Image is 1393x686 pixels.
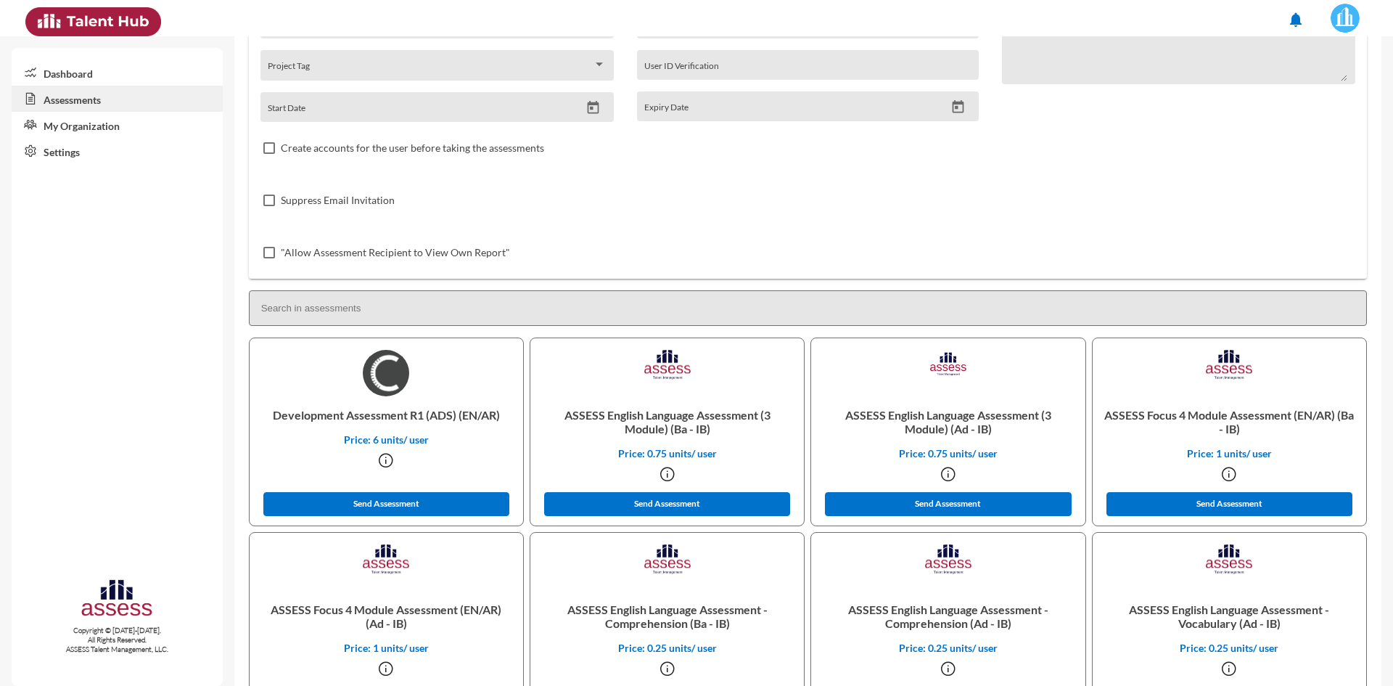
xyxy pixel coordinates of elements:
[12,626,223,654] p: Copyright © [DATE]-[DATE]. All Rights Reserved. ASSESS Talent Management, LLC.
[1104,396,1355,447] p: ASSESS Focus 4 Module Assessment (EN/AR) (Ba - IB)
[1104,591,1355,642] p: ASSESS English Language Assessment - Vocabulary (Ad - IB)
[263,492,510,516] button: Send Assessment
[12,138,223,164] a: Settings
[544,492,791,516] button: Send Assessment
[12,86,223,112] a: Assessments
[823,642,1073,654] p: Price: 0.25 units/ user
[12,112,223,138] a: My Organization
[281,139,544,157] span: Create accounts for the user before taking the assessments
[823,447,1073,460] p: Price: 0.75 units/ user
[281,192,395,209] span: Suppress Email Invitation
[825,492,1072,516] button: Send Assessment
[542,396,792,447] p: ASSESS English Language Assessment (3 Module) (Ba - IB)
[542,642,792,654] p: Price: 0.25 units/ user
[281,244,510,261] span: "Allow Assessment Recipient to View Own Report"
[823,591,1073,642] p: ASSESS English Language Assessment - Comprehension (Ad - IB)
[261,591,511,642] p: ASSESS Focus 4 Module Assessment (EN/AR) (Ad - IB)
[542,447,792,460] p: Price: 0.75 units/ user
[945,99,971,115] button: Open calendar
[823,396,1073,447] p: ASSESS English Language Assessment (3 Module) (Ad - IB)
[261,396,511,433] p: Development Assessment R1 (ADS) (EN/AR)
[261,642,511,654] p: Price: 1 units/ user
[249,290,1367,326] input: Search in assessments
[1104,642,1355,654] p: Price: 0.25 units/ user
[1104,447,1355,460] p: Price: 1 units/ user
[580,100,606,115] button: Open calendar
[542,591,792,642] p: ASSESS English Language Assessment - Comprehension (Ba - IB)
[80,577,154,623] img: assesscompany-logo.png
[1106,492,1353,516] button: Send Assessment
[261,433,511,446] p: Price: 6 units/ user
[1287,11,1304,28] mat-icon: notifications
[12,60,223,86] a: Dashboard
